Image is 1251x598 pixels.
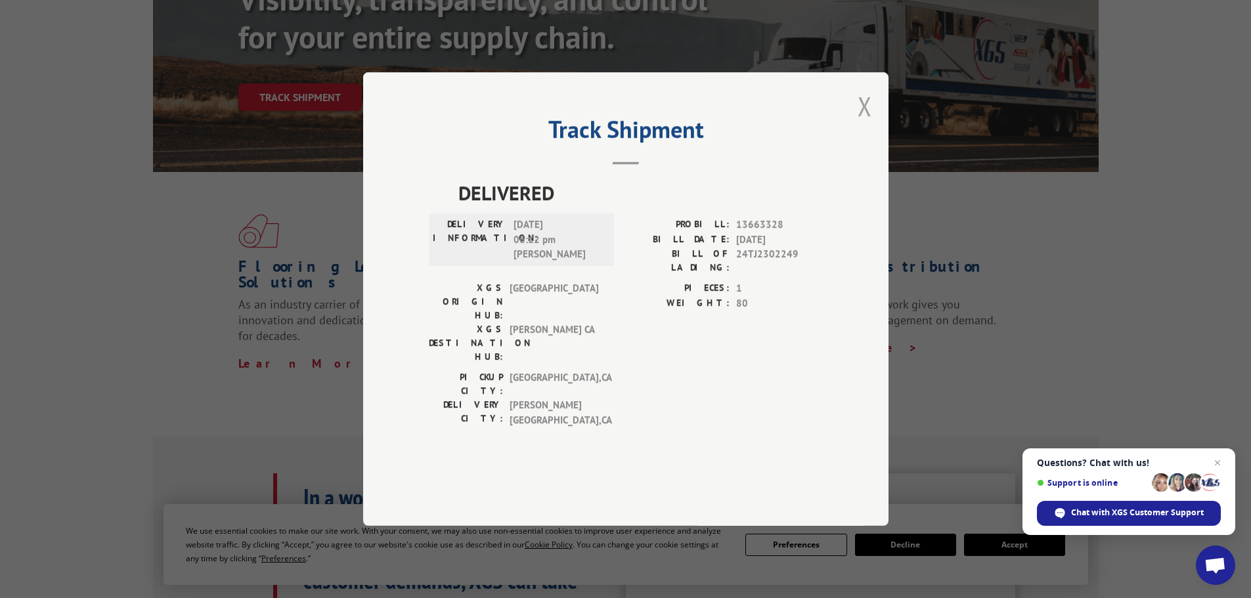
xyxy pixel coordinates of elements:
button: Close modal [858,89,872,123]
h2: Track Shipment [429,120,823,145]
span: 24TJ2302249 [736,247,823,274]
label: PICKUP CITY: [429,370,503,398]
label: BILL OF LADING: [626,247,730,274]
span: [DATE] [736,232,823,247]
span: [PERSON_NAME] CA [510,322,598,364]
label: BILL DATE: [626,232,730,247]
span: Close chat [1210,455,1225,471]
span: [GEOGRAPHIC_DATA] [510,281,598,322]
div: Open chat [1196,545,1235,585]
span: 13663328 [736,217,823,232]
label: XGS DESTINATION HUB: [429,322,503,364]
label: DELIVERY CITY: [429,398,503,427]
span: DELIVERED [458,178,823,207]
span: 80 [736,296,823,311]
label: XGS ORIGIN HUB: [429,281,503,322]
span: Support is online [1037,478,1147,488]
span: [GEOGRAPHIC_DATA] , CA [510,370,598,398]
span: Chat with XGS Customer Support [1071,507,1204,519]
div: Chat with XGS Customer Support [1037,501,1221,526]
label: DELIVERY INFORMATION: [433,217,507,262]
label: PROBILL: [626,217,730,232]
label: WEIGHT: [626,296,730,311]
span: Questions? Chat with us! [1037,458,1221,468]
label: PIECES: [626,281,730,296]
span: [PERSON_NAME][GEOGRAPHIC_DATA] , CA [510,398,598,427]
span: [DATE] 06:12 pm [PERSON_NAME] [514,217,602,262]
span: 1 [736,281,823,296]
